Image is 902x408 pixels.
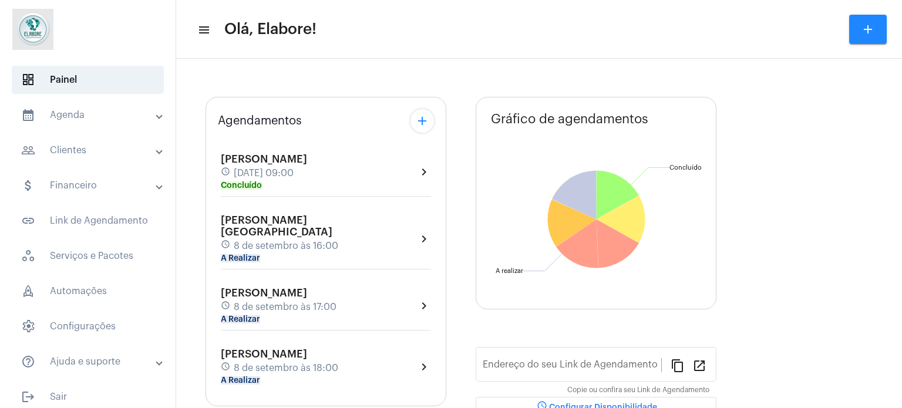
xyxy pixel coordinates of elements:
mat-icon: sidenav icon [197,23,209,37]
span: Painel [12,66,164,94]
mat-panel-title: Clientes [21,143,157,157]
span: sidenav icon [21,284,35,298]
mat-chip: A Realizar [221,376,260,385]
span: Configurações [12,312,164,340]
input: Link [483,362,661,372]
span: Agendamentos [218,114,302,127]
span: Automações [12,277,164,305]
mat-panel-title: Agenda [21,108,157,122]
mat-icon: open_in_new [692,358,706,372]
mat-icon: sidenav icon [21,390,35,404]
mat-icon: schedule [221,301,231,313]
mat-panel-title: Ajuda e suporte [21,355,157,369]
mat-expansion-panel-header: sidenav iconAjuda e suporte [7,348,176,376]
mat-chip: Concluído [221,181,262,190]
span: [PERSON_NAME] [GEOGRAPHIC_DATA] [221,215,332,237]
mat-icon: chevron_right [417,299,431,313]
mat-icon: sidenav icon [21,108,35,122]
mat-icon: sidenav icon [21,214,35,228]
span: 8 de setembro às 18:00 [234,363,338,373]
mat-chip: A Realizar [221,315,260,323]
span: sidenav icon [21,73,35,87]
span: Olá, Elabore! [224,20,317,39]
mat-hint: Copie ou confira seu Link de Agendamento [567,386,709,394]
mat-expansion-panel-header: sidenav iconFinanceiro [7,171,176,200]
mat-chip: A Realizar [221,254,260,262]
img: 4c6856f8-84c7-1050-da6c-cc5081a5dbaf.jpg [9,6,56,53]
span: [PERSON_NAME] [221,154,307,164]
mat-icon: sidenav icon [21,355,35,369]
mat-icon: schedule [221,240,231,252]
span: Serviços e Pacotes [12,242,164,270]
mat-icon: schedule [221,362,231,375]
span: Link de Agendamento [12,207,164,235]
mat-expansion-panel-header: sidenav iconAgenda [7,101,176,129]
mat-icon: content_copy [671,358,685,372]
span: Gráfico de agendamentos [491,112,648,126]
mat-icon: sidenav icon [21,178,35,193]
mat-icon: add [861,22,875,36]
mat-panel-title: Financeiro [21,178,157,193]
mat-icon: schedule [221,167,231,180]
span: sidenav icon [21,249,35,263]
mat-icon: chevron_right [417,165,431,179]
mat-icon: sidenav icon [21,143,35,157]
mat-icon: chevron_right [417,360,431,374]
span: 8 de setembro às 17:00 [234,302,336,312]
span: [PERSON_NAME] [221,288,307,298]
span: 8 de setembro às 16:00 [234,241,338,251]
mat-icon: add [415,114,429,128]
text: Concluído [669,164,702,171]
text: A realizar [496,268,523,274]
span: sidenav icon [21,319,35,333]
mat-expansion-panel-header: sidenav iconClientes [7,136,176,164]
mat-icon: chevron_right [417,232,431,246]
span: [PERSON_NAME] [221,349,307,359]
span: [DATE] 09:00 [234,168,294,178]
